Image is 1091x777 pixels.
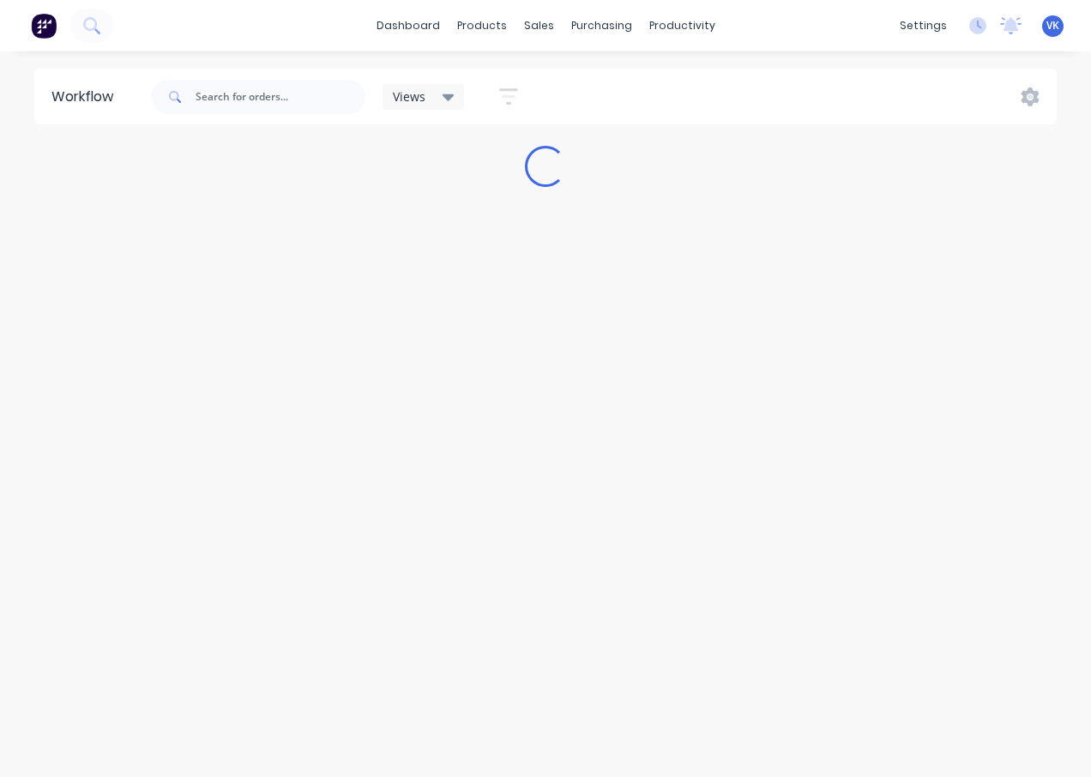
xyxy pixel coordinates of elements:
a: dashboard [368,13,449,39]
input: Search for orders... [196,80,365,114]
div: Workflow [51,87,122,107]
span: Views [393,87,425,105]
div: settings [891,13,955,39]
div: productivity [641,13,724,39]
span: VK [1046,18,1059,33]
div: sales [515,13,563,39]
div: purchasing [563,13,641,39]
div: products [449,13,515,39]
img: Factory [31,13,57,39]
